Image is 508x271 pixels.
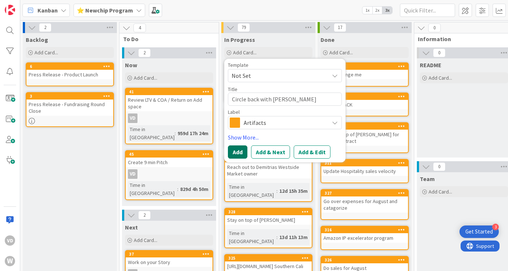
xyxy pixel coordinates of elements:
[321,190,408,213] div: 327Go over expenses for August and catagorize
[321,166,408,176] div: Update Hospitality sales velocity
[128,125,175,141] div: Time in [GEOGRAPHIC_DATA]
[128,169,137,179] div: VD
[126,113,212,123] div: VD
[125,61,137,69] span: Now
[26,100,113,116] div: Press Release - Fundraising Round Close
[77,7,133,14] b: ⭐ Newchip Program
[225,156,312,178] div: 329Reach out to Demitrias Westside Market owner
[30,64,113,69] div: 6
[37,6,58,15] span: Kanban
[251,145,290,159] button: Add & Next
[125,150,213,200] a: 45Create 9 min PitchVDTime in [GEOGRAPHIC_DATA]:829d 4h 50m
[126,151,212,158] div: 45
[227,229,276,245] div: Time in [GEOGRAPHIC_DATA]
[126,251,212,267] div: 37Work on your Story
[228,256,312,261] div: 325
[228,109,240,115] span: Label
[228,62,248,68] span: Template
[325,124,408,129] div: 321
[278,187,310,195] div: 12d 15h 35m
[177,185,178,193] span: :
[325,257,408,263] div: 326
[15,1,33,10] span: Support
[429,188,452,195] span: Add Card...
[276,233,278,241] span: :
[321,123,408,146] div: 321Stay on top of [PERSON_NAME] for ALTRD contract
[465,228,493,235] div: Get Started
[178,185,210,193] div: 829d 4h 50m
[294,145,330,159] button: Add & Edit
[126,257,212,267] div: Work on your Story
[26,93,113,100] div: 3
[276,187,278,195] span: :
[321,100,408,109] div: set up SLACK
[228,209,312,214] div: 328
[321,226,409,250] a: 316Amazon IP excelerator program
[321,233,408,243] div: Amazon IP excelerator program
[233,49,257,56] span: Add Card...
[224,36,255,43] span: In Progress
[321,63,408,79] div: 298Update range me
[325,64,408,69] div: 298
[126,88,212,95] div: 41
[321,130,408,146] div: Stay on top of [PERSON_NAME] for ALTRD contract
[325,191,408,196] div: 327
[237,23,250,32] span: 79
[26,92,114,127] a: 3Press Release - Fundraising Round Close
[128,181,177,197] div: Time in [GEOGRAPHIC_DATA]
[123,35,210,43] span: To Do
[244,118,325,128] span: Artifacts
[228,93,342,106] textarea: Circle back with [PERSON_NAME]
[176,129,210,137] div: 959d 17h 24m
[400,4,455,17] input: Quick Filter...
[228,133,342,142] a: Show More...
[134,75,157,81] span: Add Card...
[321,93,408,109] div: 332set up SLACK
[125,88,213,144] a: 41Review LTV & COA / Return on Add spaceVDTime in [GEOGRAPHIC_DATA]:959d 17h 24m
[128,113,137,123] div: VD
[126,95,212,111] div: Review LTV & COA / Return on Add space
[225,162,312,178] div: Reach out to Demitrias Westside Market owner
[321,70,408,79] div: Update range me
[278,233,310,241] div: 13d 11h 13m
[321,123,408,130] div: 321
[125,224,138,231] span: Next
[362,7,372,14] span: 1x
[428,24,441,32] span: 0
[228,145,247,159] button: Add
[129,89,212,94] div: 41
[35,49,58,56] span: Add Card...
[321,63,408,70] div: 298
[126,151,212,167] div: 45Create 9 min Pitch
[26,36,48,43] span: Backlog
[433,48,446,57] span: 0
[321,227,408,243] div: 316Amazon IP excelerator program
[30,94,113,99] div: 3
[129,252,212,257] div: 37
[126,158,212,167] div: Create 9 min Pitch
[321,160,408,176] div: 311Update Hospitality sales velocity
[492,224,499,230] div: 3
[321,190,408,196] div: 327
[321,36,335,43] span: Done
[325,227,408,232] div: 316
[26,93,113,116] div: 3Press Release - Fundraising Round Close
[5,235,15,246] div: VD
[321,159,409,183] a: 311Update Hospitality sales velocity
[321,196,408,213] div: Go over expenses for August and catagorize
[225,255,312,261] div: 325
[321,227,408,233] div: 316
[420,61,441,69] span: README
[227,183,276,199] div: Time in [GEOGRAPHIC_DATA]
[382,7,392,14] span: 3x
[225,209,312,225] div: 328Stay on top of [PERSON_NAME]
[329,49,353,56] span: Add Card...
[429,75,452,81] span: Add Card...
[5,5,15,15] img: Visit kanbanzone.com
[39,23,51,32] span: 2
[5,256,15,266] div: W
[232,71,323,80] span: Not Set
[321,122,409,153] a: 321Stay on top of [PERSON_NAME] for ALTRD contract
[224,155,312,202] a: 329Reach out to Demitrias Westside Market ownerTime in [GEOGRAPHIC_DATA]:12d 15h 35m
[134,237,157,243] span: Add Card...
